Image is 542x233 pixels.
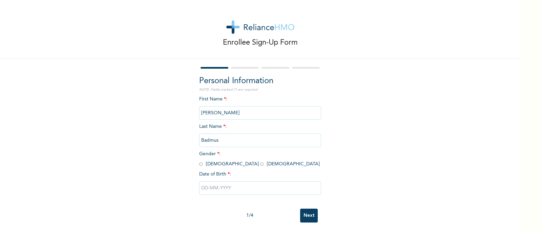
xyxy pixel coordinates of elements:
input: Enter your first name [199,106,321,120]
p: Enrollee Sign-Up Form [223,37,298,48]
span: First Name : [199,97,321,115]
input: Enter your last name [199,134,321,147]
div: 1 / 4 [199,212,300,219]
img: logo [226,20,294,34]
p: NOTE: Fields marked (*) are required [199,87,321,92]
span: Gender : [DEMOGRAPHIC_DATA] [DEMOGRAPHIC_DATA] [199,152,320,166]
input: DD-MM-YYYY [199,181,321,195]
input: Next [300,209,318,223]
span: Last Name : [199,124,321,143]
span: Date of Birth : [199,171,231,178]
h2: Personal Information [199,75,321,87]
